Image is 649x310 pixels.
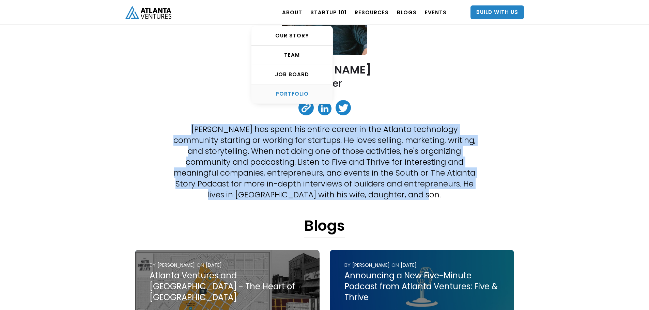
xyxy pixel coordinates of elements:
div: [PERSON_NAME] [352,262,390,268]
a: Startup 101 [310,3,346,22]
div: ON [391,262,399,268]
div: ON [197,262,204,268]
div: by [150,262,156,268]
a: PORTFOLIO [251,84,333,103]
a: Build With Us [470,5,524,19]
h1: Blogs [304,217,345,238]
a: OUR STORY [251,26,333,46]
div: Announcing a New Five-Minute Podcast from Atlanta Ventures: Five & Thrive [344,270,499,303]
a: BLOGS [397,3,417,22]
a: Job Board [251,65,333,84]
div: OUR STORY [251,32,333,39]
div: by [344,262,351,268]
a: EVENTS [425,3,447,22]
a: TEAM [251,46,333,65]
div: [DATE] [401,262,417,268]
div: PORTFOLIO [251,91,333,97]
div: TEAM [251,52,333,59]
a: RESOURCES [355,3,389,22]
a: ABOUT [282,3,302,22]
div: Job Board [251,71,333,78]
div: [DATE] [206,262,222,268]
div: [PERSON_NAME] [157,262,195,268]
div: Atlanta Ventures and [GEOGRAPHIC_DATA] - The Heart of [GEOGRAPHIC_DATA] [150,270,305,303]
p: [PERSON_NAME] has spent his entire career in the Atlanta technology community starting or working... [173,124,476,200]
